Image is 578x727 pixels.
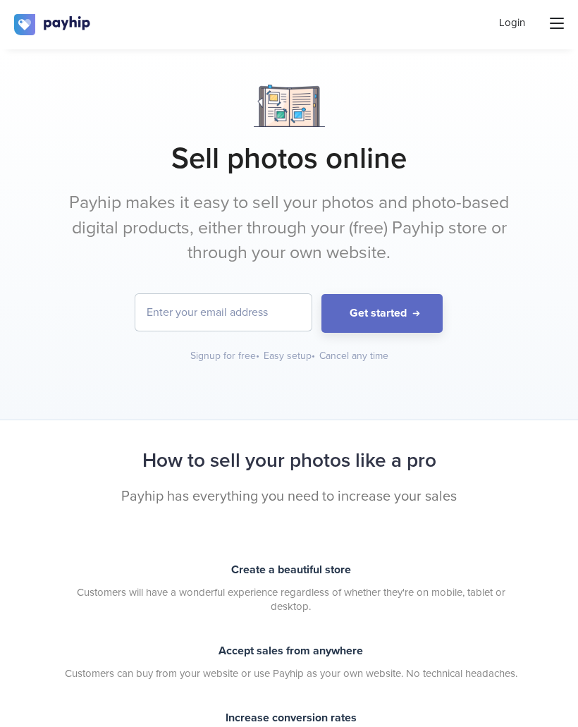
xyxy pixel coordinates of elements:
a: Login [499,16,525,30]
span: • [256,350,259,362]
span: • [312,350,315,362]
span: Accept sales from anywhere [219,644,363,658]
span: Increase conversion rates [226,711,357,725]
a: Create a beautiful store Customers will have a wonderful experience regardless of whether they're... [58,560,520,616]
div: Cancel any time [319,349,388,363]
button: Get started [321,294,443,333]
div: Easy setup [264,349,316,363]
span: Customers can buy from your website or use Payhip as your own website. No technical headaches. [65,666,517,680]
p: Payhip has everything you need to increase your sales [58,487,520,507]
h1: Sell photos online [58,141,520,176]
img: Notebook.png [254,85,325,127]
span: Customers will have a wonderful experience regardless of whether they're on mobile, tablet or des... [61,585,520,613]
div: Signup for free [190,349,261,363]
h2: How to sell your photos like a pro [58,448,520,472]
img: logo.svg [14,14,92,35]
a: Accept sales from anywhere Customers can buy from your website or use Payhip as your own website.... [58,641,520,683]
p: Payhip makes it easy to sell your photos and photo-based digital products, either through your (f... [58,190,520,266]
input: Enter your email address [135,294,312,331]
span: Create a beautiful store [231,563,351,577]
